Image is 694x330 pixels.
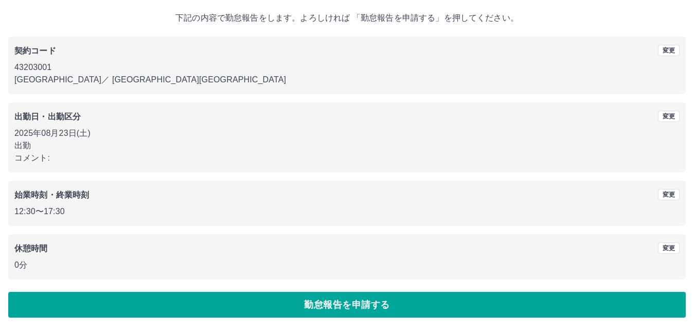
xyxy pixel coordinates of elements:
p: コメント: [14,152,680,164]
b: 契約コード [14,46,56,55]
button: 変更 [658,242,680,254]
b: 始業時刻・終業時刻 [14,190,89,199]
b: 休憩時間 [14,244,48,253]
p: 出勤 [14,140,680,152]
p: 下記の内容で勤怠報告をします。よろしければ 「勤怠報告を申請する」を押してください。 [8,12,686,24]
p: 12:30 〜 17:30 [14,205,680,218]
p: 2025年08月23日(土) [14,127,680,140]
button: 変更 [658,111,680,122]
p: 0分 [14,259,680,271]
p: 43203001 [14,61,680,74]
button: 勤怠報告を申請する [8,292,686,318]
button: 変更 [658,45,680,56]
p: [GEOGRAPHIC_DATA] ／ [GEOGRAPHIC_DATA][GEOGRAPHIC_DATA] [14,74,680,86]
b: 出勤日・出勤区分 [14,112,81,121]
button: 変更 [658,189,680,200]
